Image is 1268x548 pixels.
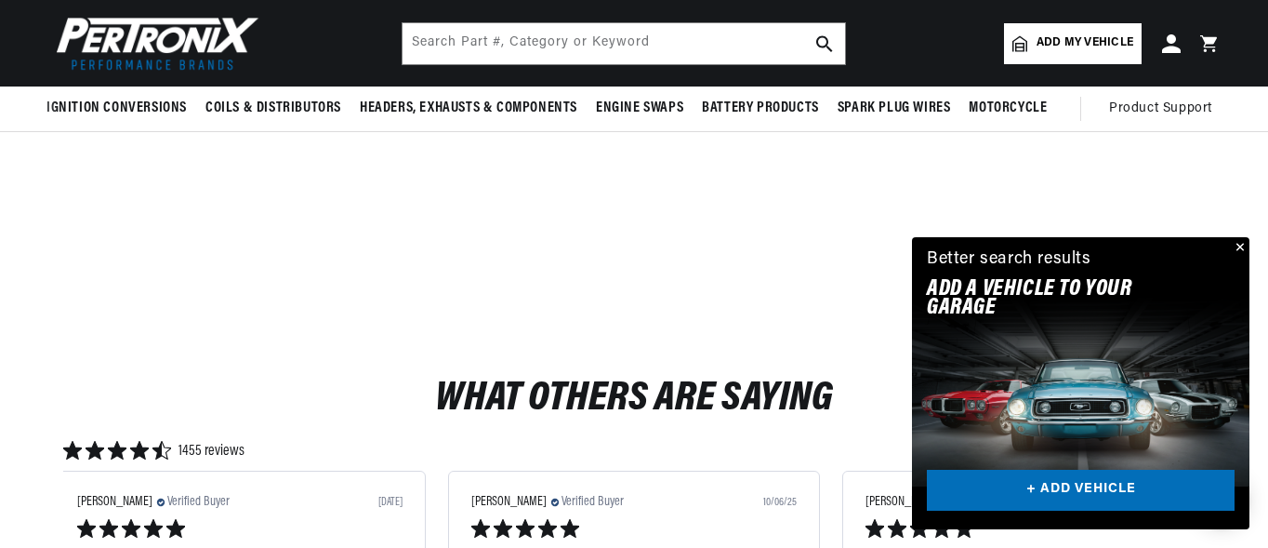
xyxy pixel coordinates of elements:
[865,494,941,510] span: [PERSON_NAME]
[178,440,244,463] span: 1455 reviews
[927,247,1091,274] div: Better search results
[927,280,1188,318] h2: Add A VEHICLE to your garage
[46,87,196,130] summary: Ignition Conversions
[1109,99,1212,119] span: Product Support
[969,99,1047,118] span: Motorcycle
[596,99,683,118] span: Engine Swaps
[927,470,1235,512] a: + ADD VEHICLE
[350,87,587,130] summary: Headers, Exhausts & Components
[46,11,260,75] img: Pertronix
[828,87,960,130] summary: Spark Plug Wires
[1109,87,1222,131] summary: Product Support
[196,87,350,130] summary: Coils & Distributors
[378,497,403,508] div: [DATE]
[360,99,577,118] span: Headers, Exhausts & Components
[1004,23,1142,64] a: Add my vehicle
[693,87,828,130] summary: Battery Products
[959,87,1056,130] summary: Motorcycle
[205,99,341,118] span: Coils & Distributors
[77,494,152,510] span: [PERSON_NAME]
[403,23,845,64] input: Search Part #, Category or Keyword
[838,99,951,118] span: Spark Plug Wires
[63,440,244,463] div: 4.6859107 star rating
[561,494,624,510] span: Verified Buyer
[167,494,230,510] span: Verified Buyer
[763,497,797,508] div: 10/06/25
[435,381,833,418] h2: What Others Are Saying
[587,87,693,130] summary: Engine Swaps
[804,23,845,64] button: search button
[46,99,187,118] span: Ignition Conversions
[1227,237,1249,260] button: Close
[1037,34,1133,52] span: Add my vehicle
[702,99,819,118] span: Battery Products
[471,494,547,510] span: [PERSON_NAME]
